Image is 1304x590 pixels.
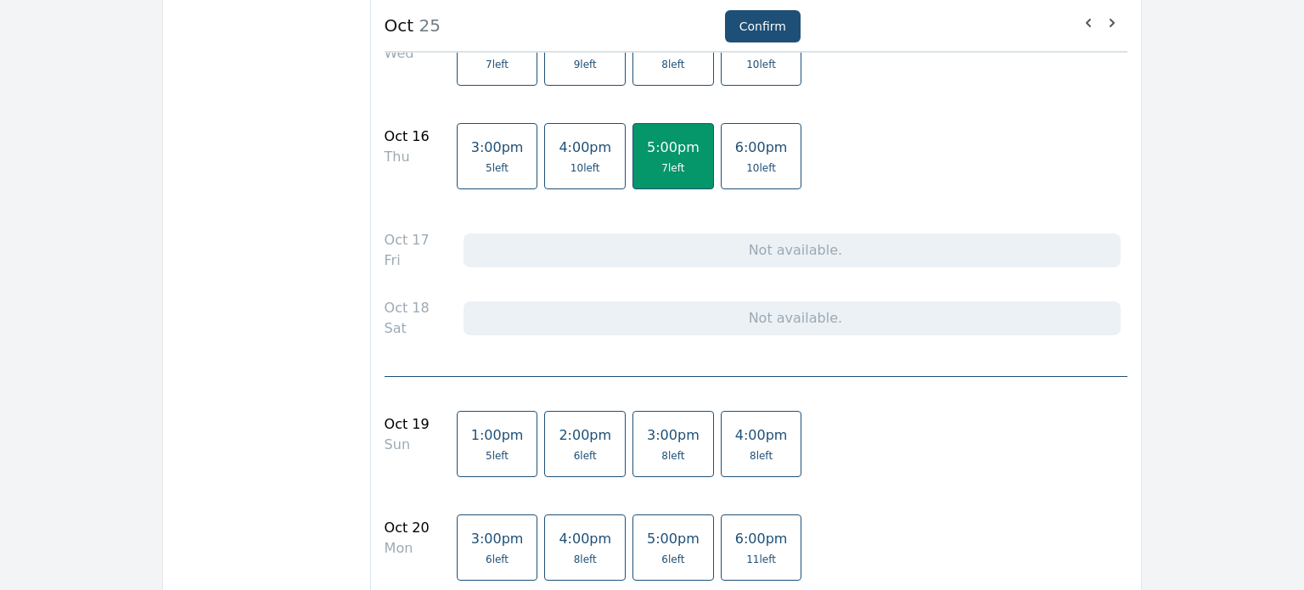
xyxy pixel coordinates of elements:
[464,301,1121,335] div: Not available.
[385,298,430,318] div: Oct 18
[464,233,1121,267] div: Not available.
[746,58,776,71] span: 10 left
[574,449,597,463] span: 6 left
[385,43,430,64] div: Wed
[413,15,441,36] span: 25
[559,427,611,443] span: 2:00pm
[647,427,700,443] span: 3:00pm
[647,139,700,155] span: 5:00pm
[471,139,524,155] span: 3:00pm
[385,126,430,147] div: Oct 16
[725,10,801,42] button: Confirm
[574,553,597,566] span: 8 left
[385,147,430,167] div: Thu
[385,318,430,339] div: Sat
[570,161,600,175] span: 10 left
[486,553,509,566] span: 6 left
[735,427,788,443] span: 4:00pm
[746,161,776,175] span: 10 left
[486,161,509,175] span: 5 left
[385,538,430,559] div: Mon
[661,161,684,175] span: 7 left
[647,531,700,547] span: 5:00pm
[661,58,684,71] span: 8 left
[486,449,509,463] span: 5 left
[574,58,597,71] span: 9 left
[661,449,684,463] span: 8 left
[559,139,611,155] span: 4:00pm
[385,15,414,36] strong: Oct
[735,531,788,547] span: 6:00pm
[385,435,430,455] div: Sun
[385,518,430,538] div: Oct 20
[385,250,430,271] div: Fri
[385,230,430,250] div: Oct 17
[750,449,773,463] span: 8 left
[486,58,509,71] span: 7 left
[471,427,524,443] span: 1:00pm
[661,553,684,566] span: 6 left
[735,139,788,155] span: 6:00pm
[385,414,430,435] div: Oct 19
[471,531,524,547] span: 3:00pm
[559,531,611,547] span: 4:00pm
[746,553,776,566] span: 11 left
